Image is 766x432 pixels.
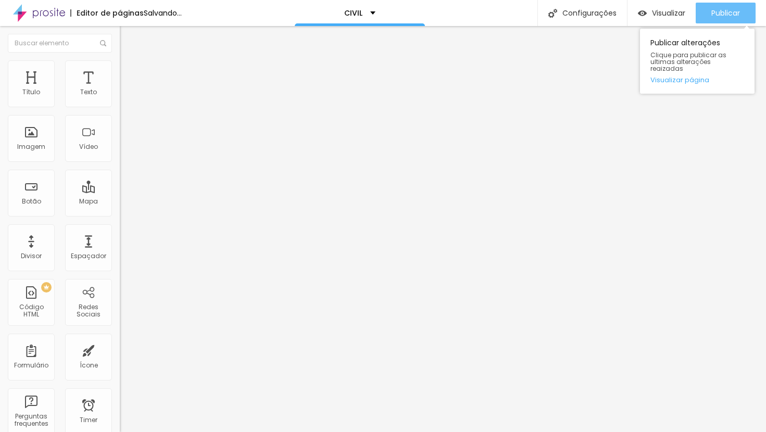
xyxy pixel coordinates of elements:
[21,252,42,260] div: Divisor
[22,88,40,96] div: Título
[650,77,744,83] a: Visualizar página
[8,34,112,53] input: Buscar elemento
[68,303,109,319] div: Redes Sociais
[71,252,106,260] div: Espaçador
[80,362,98,369] div: Ícone
[22,198,41,205] div: Botão
[650,52,744,72] span: Clique para publicar as ultimas alterações reaizadas
[548,9,557,18] img: Icone
[696,3,756,23] button: Publicar
[100,40,106,46] img: Icone
[652,9,685,17] span: Visualizar
[344,9,362,17] p: CIVIL
[120,26,766,432] iframe: Editor
[80,416,97,424] div: Timer
[79,198,98,205] div: Mapa
[627,3,696,23] button: Visualizar
[640,29,755,94] div: Publicar alterações
[14,362,48,369] div: Formulário
[10,413,52,428] div: Perguntas frequentes
[144,9,182,17] div: Salvando...
[70,9,144,17] div: Editor de páginas
[79,143,98,150] div: Vídeo
[711,9,740,17] span: Publicar
[80,88,97,96] div: Texto
[17,143,45,150] div: Imagem
[638,9,647,18] img: view-1.svg
[10,303,52,319] div: Código HTML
